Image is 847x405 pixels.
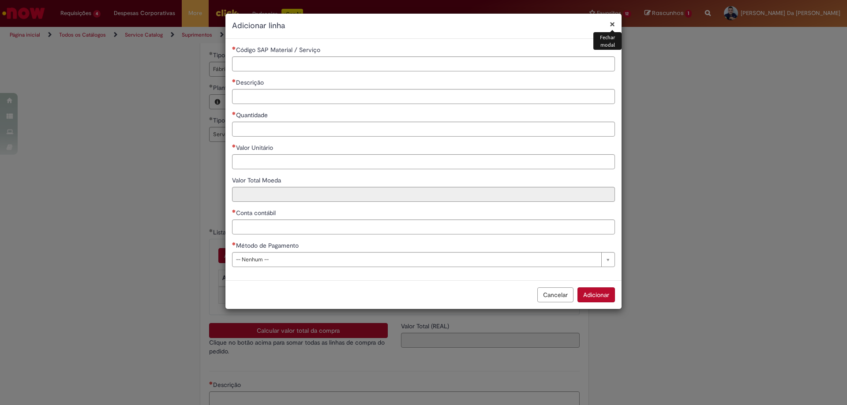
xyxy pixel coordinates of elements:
[232,242,236,245] span: Necessários
[236,111,270,119] span: Quantidade
[232,219,615,234] input: Conta contábil
[610,19,615,29] button: Fechar modal
[232,56,615,71] input: Código SAP Material / Serviço
[593,32,622,50] div: Fechar modal
[232,176,283,184] span: Somente leitura - Valor Total Moeda
[236,209,277,217] span: Conta contábil
[236,144,275,152] span: Valor Unitário
[232,111,236,115] span: Necessários
[232,46,236,50] span: Necessários
[232,154,615,169] input: Valor Unitário
[236,242,300,249] span: Método de Pagamento
[232,144,236,148] span: Necessários
[236,78,266,86] span: Descrição
[232,89,615,104] input: Descrição
[236,253,597,267] span: -- Nenhum --
[232,209,236,213] span: Necessários
[232,122,615,137] input: Quantidade
[236,46,322,54] span: Código SAP Material / Serviço
[232,187,615,202] input: Valor Total Moeda
[232,20,615,32] h2: Adicionar linha
[232,79,236,82] span: Necessários
[577,287,615,302] button: Adicionar
[537,287,573,302] button: Cancelar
